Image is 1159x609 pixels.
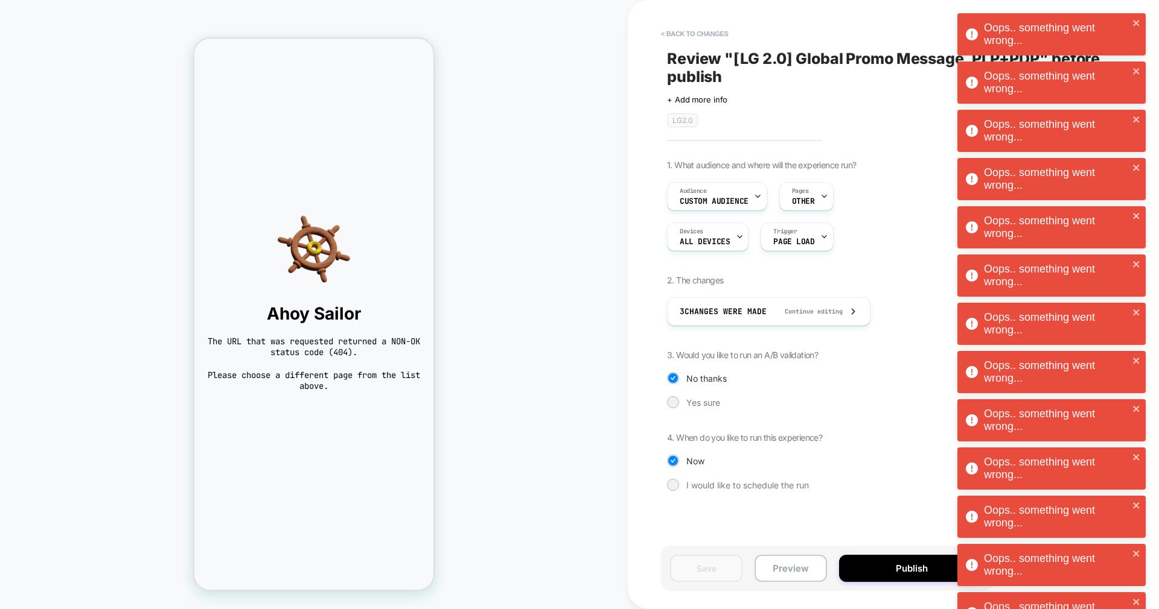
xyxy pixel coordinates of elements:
[667,113,698,127] span: LG2.0
[984,215,1129,240] div: Oops.. something went wrong...
[773,308,843,315] span: Continue editing
[670,555,742,582] button: Save
[686,373,727,383] span: No thanks
[667,432,822,443] span: 4. When do you like to run this experience?
[984,504,1129,529] div: Oops.. something went wrong...
[680,306,767,317] span: 3 Changes were made
[792,187,809,195] span: Pages
[667,49,1108,86] span: Review " [LG 2.0] Global Promo Message_PLP+PDP " before publish
[12,174,227,247] img: navigation helm
[792,197,815,206] span: OTHER
[984,22,1129,47] div: Oops.. something went wrong...
[1132,18,1141,30] button: close
[984,118,1129,144] div: Oops.. something went wrong...
[680,187,707,195] span: Audience
[1132,549,1141,560] button: close
[655,24,735,43] button: < Back to changes
[1132,356,1141,367] button: close
[984,456,1129,481] div: Oops.. something went wrong...
[680,238,730,246] span: ALL DEVICES
[667,275,724,285] span: 2. The changes
[984,359,1129,385] div: Oops.. something went wrong...
[1132,66,1141,78] button: close
[1132,211,1141,222] button: close
[1132,597,1141,608] button: close
[680,227,703,236] span: Devices
[984,70,1129,95] div: Oops.. something went wrong...
[1132,259,1141,271] button: close
[680,197,749,206] span: Custom Audience
[1132,452,1141,464] button: close
[686,397,720,408] span: Yes sure
[12,265,227,285] span: Ahoy Sailor
[12,297,227,319] span: The URL that was requested returned a NON-OK status code (404).
[984,166,1129,192] div: Oops.. something went wrong...
[667,350,818,360] span: 3. Would you like to run an A/B validation?
[1132,500,1141,512] button: close
[984,408,1129,433] div: Oops.. something went wrong...
[1132,163,1141,174] button: close
[839,555,984,582] button: Publish
[12,331,227,353] span: Please choose a different page from the list above.
[686,480,809,490] span: I would like to schedule the run
[773,238,814,246] span: Page Load
[984,311,1129,336] div: Oops.. something went wrong...
[1132,308,1141,319] button: close
[773,227,797,236] span: Trigger
[1132,115,1141,126] button: close
[984,552,1129,578] div: Oops.. something went wrong...
[1132,404,1141,415] button: close
[667,160,856,170] span: 1. What audience and where will the experience run?
[667,95,727,104] span: + Add more info
[984,263,1129,288] div: Oops.. something went wrong...
[686,456,704,466] span: Now
[755,555,827,582] button: Preview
